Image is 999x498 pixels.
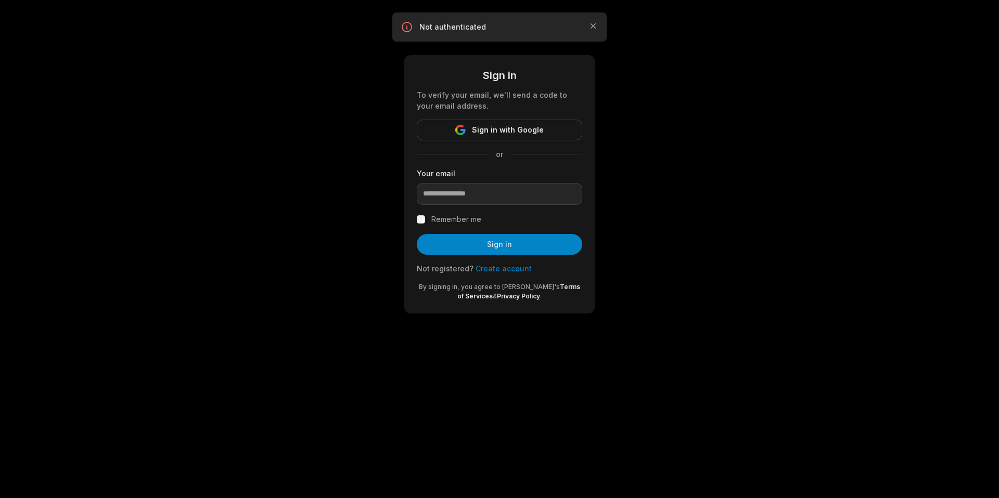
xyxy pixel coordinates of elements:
span: Sign in with Google [472,124,544,136]
span: By signing in, you agree to [PERSON_NAME]'s [419,283,560,291]
label: Your email [417,168,582,179]
span: & [493,292,497,300]
span: Not registered? [417,264,473,273]
span: . [540,292,542,300]
a: Privacy Policy [497,292,540,300]
button: Sign in [417,234,582,255]
div: Sign in [417,68,582,83]
a: Create account [476,264,532,273]
p: Not authenticated [419,22,580,32]
label: Remember me [431,213,481,226]
span: or [488,149,511,160]
a: Terms of Services [457,283,580,300]
button: Sign in with Google [417,120,582,140]
div: To verify your email, we'll send a code to your email address. [417,89,582,111]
